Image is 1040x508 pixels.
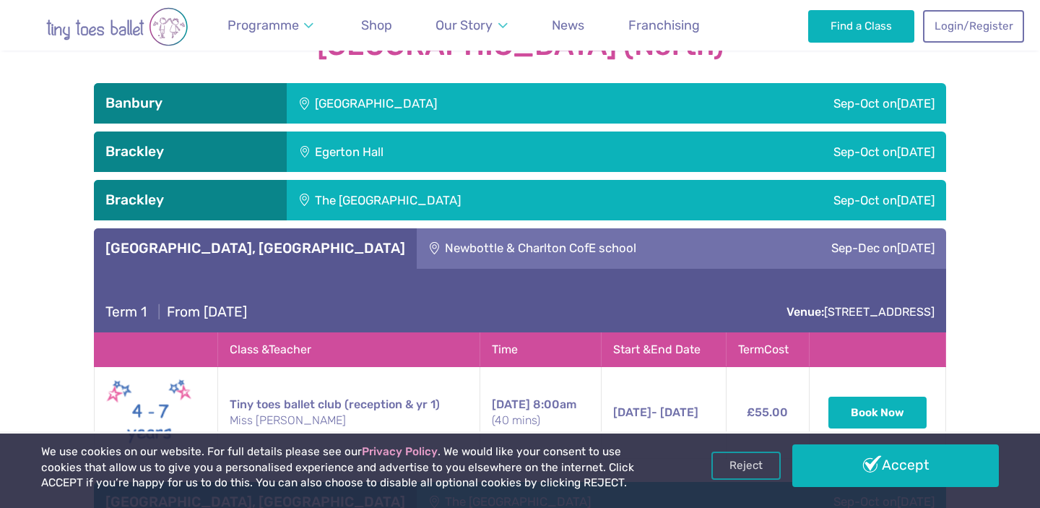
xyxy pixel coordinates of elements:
div: The [GEOGRAPHIC_DATA] [287,180,682,220]
span: [DATE] [492,397,530,411]
a: Venue:[STREET_ADDRESS] [786,305,935,319]
td: £55.00 [726,367,809,459]
span: Shop [361,17,392,33]
strong: Venue: [786,305,824,319]
a: Franchising [622,9,706,42]
div: Newbottle & Charlton CofE school [417,228,759,269]
a: Find a Class [808,10,914,42]
span: | [150,303,167,320]
h3: Brackley [105,191,275,209]
a: Shop [355,9,399,42]
small: (40 mins) [492,413,589,429]
a: Reject [711,452,781,479]
div: Egerton Hall [287,132,594,172]
div: Sep-Dec on [759,228,946,269]
small: Miss [PERSON_NAME] [230,413,468,429]
h3: Banbury [105,95,275,112]
p: We use cookies on our website. For full details please see our . We would like your consent to us... [41,444,664,491]
span: [DATE] [897,145,935,159]
a: Programme [221,9,321,42]
td: 8:00am [480,367,602,459]
div: Sep-Oct on [659,83,946,124]
h4: From [DATE] [105,303,247,321]
span: Our Story [435,17,493,33]
th: Time [480,332,602,366]
h3: Brackley [105,143,275,160]
div: Sep-Oct on [682,180,946,220]
th: Start & End Date [602,332,726,366]
a: Our Story [429,9,514,42]
a: Privacy Policy [362,445,438,458]
span: [DATE] [897,96,935,111]
span: [DATE] [897,193,935,207]
a: News [545,9,591,42]
span: Programme [227,17,299,33]
a: Accept [792,444,999,486]
span: [DATE] [897,241,935,255]
a: Login/Register [923,10,1024,42]
span: News [552,17,584,33]
img: tiny toes ballet [16,7,218,46]
img: Twirlers & Spinners New (May 2025) [106,376,193,449]
span: Term 1 [105,303,147,320]
th: Term Cost [726,332,809,366]
span: - [DATE] [613,405,698,419]
span: Franchising [628,17,700,33]
th: Class & Teacher [218,332,480,366]
span: [DATE] [613,405,651,419]
h3: [GEOGRAPHIC_DATA], [GEOGRAPHIC_DATA] [105,240,405,257]
div: [GEOGRAPHIC_DATA] [287,83,659,124]
td: Tiny toes ballet club (reception & yr 1) [218,367,480,459]
div: Sep-Oct on [594,132,946,172]
button: Book Now [828,397,927,429]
